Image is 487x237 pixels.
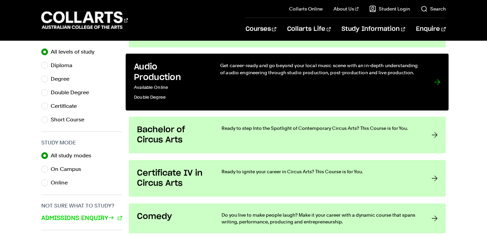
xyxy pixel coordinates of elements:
[137,125,208,145] h3: Bachelor of Circus Arts
[51,151,97,160] label: All study modes
[41,214,122,223] a: Admissions Enquiry
[222,168,418,175] p: Ready to ignite your career in Circus Arts? This Course is for You.
[51,101,82,111] label: Certificate
[51,47,100,57] label: All levels of study
[369,5,410,12] a: Student Login
[41,139,122,147] h3: Study Mode
[416,18,445,40] a: Enquire
[51,74,75,84] label: Degree
[41,202,122,210] h3: Not sure what to study?
[333,5,358,12] a: About Us
[126,54,449,111] a: Audio Production Available OnlineDouble Degree Get career-ready and go beyond your local music sc...
[137,168,208,189] h3: Certificate IV in Circus Arts
[51,164,87,174] label: On Campus
[342,18,405,40] a: Study Information
[129,160,445,197] a: Certificate IV in Circus Arts Ready to ignite your career in Circus Arts? This Course is for You.
[222,212,418,225] p: Do you live to make people laugh? Make it your career with a dynamic course that spans writing, p...
[421,5,446,12] a: Search
[134,83,207,93] p: Available Online
[137,212,208,222] h3: Comedy
[134,62,207,83] h3: Audio Production
[129,203,445,233] a: Comedy Do you live to make people laugh? Make it your career with a dynamic course that spans wri...
[221,62,421,76] p: Get career-ready and go beyond your local music scene with an in-depth understanding of audio eng...
[222,125,418,132] p: Ready to step Into the Spotlight of Contemporary Circus Arts? This Course is for You.
[51,61,78,70] label: Diploma
[289,5,323,12] a: Collarts Online
[51,88,94,97] label: Double Degree
[287,18,331,40] a: Collarts Life
[129,117,445,153] a: Bachelor of Circus Arts Ready to step Into the Spotlight of Contemporary Circus Arts? This Course...
[51,178,73,187] label: Online
[41,11,128,30] div: Go to homepage
[246,18,276,40] a: Courses
[134,93,207,102] p: Double Degree
[51,115,90,124] label: Short Course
